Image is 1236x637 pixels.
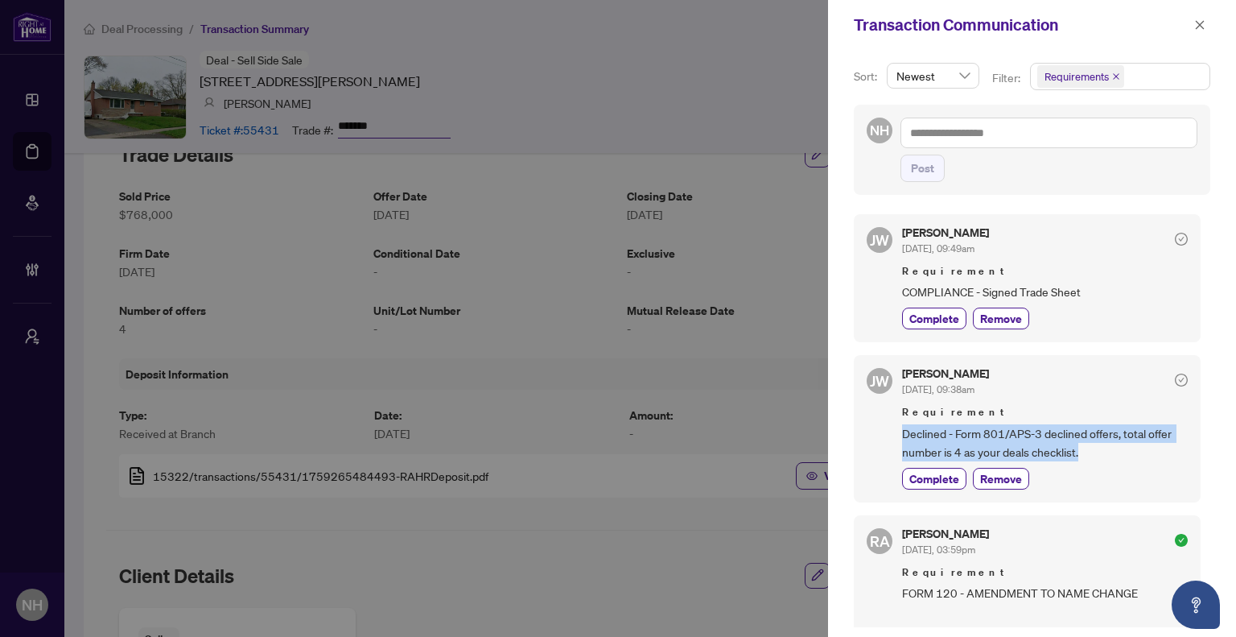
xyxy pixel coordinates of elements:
[1194,19,1205,31] span: close
[896,64,970,88] span: Newest
[900,155,945,182] button: Post
[902,227,989,238] h5: [PERSON_NAME]
[980,470,1022,487] span: Remove
[902,383,974,395] span: [DATE], 09:38am
[902,242,974,254] span: [DATE], 09:49am
[1175,233,1188,246] span: check-circle
[854,13,1189,37] div: Transaction Communication
[902,404,1188,420] span: Requirement
[1172,581,1220,629] button: Open asap
[870,229,889,251] span: JW
[909,310,959,327] span: Complete
[902,424,1188,462] span: Declined - Form 801/APS-3 declined offers, total offer number is 4 as your deals checklist.
[1037,65,1124,88] span: Requirements
[1175,534,1188,547] span: check-circle
[1112,72,1120,81] span: close
[902,263,1188,279] span: Requirement
[870,530,890,552] span: RA
[1175,374,1188,387] span: check-circle
[973,308,1029,329] button: Remove
[902,368,989,379] h5: [PERSON_NAME]
[909,470,959,487] span: Complete
[992,69,1023,87] p: Filter:
[870,120,889,141] span: NH
[870,370,889,392] span: JW
[980,310,1022,327] span: Remove
[902,528,989,540] h5: [PERSON_NAME]
[902,565,1188,581] span: Requirement
[854,68,880,85] p: Sort:
[902,283,1188,301] span: COMPLIANCE - Signed Trade Sheet
[973,468,1029,490] button: Remove
[902,544,975,556] span: [DATE], 03:59pm
[1044,68,1109,85] span: Requirements
[902,468,966,490] button: Complete
[902,308,966,329] button: Complete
